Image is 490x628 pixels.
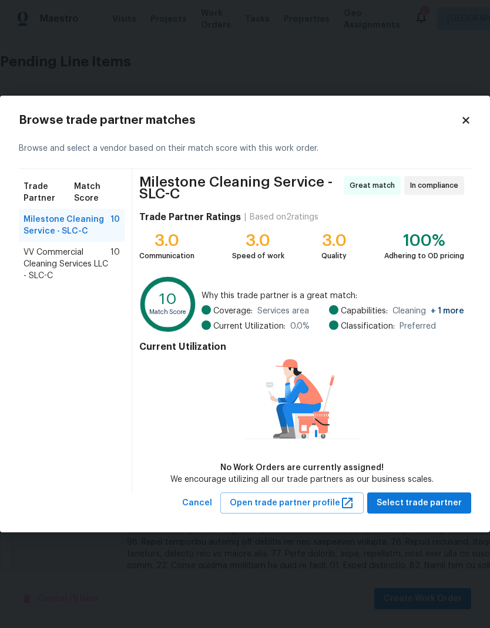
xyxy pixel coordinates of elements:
[177,492,217,514] button: Cancel
[400,320,436,332] span: Preferred
[377,496,462,511] span: Select trade partner
[74,181,120,204] span: Match Score
[341,305,388,317] span: Capabilities:
[410,180,463,191] span: In compliance
[213,305,253,317] span: Coverage:
[19,114,461,126] h2: Browse trade partner matches
[257,305,309,317] span: Services area
[321,235,347,247] div: 3.0
[202,290,464,302] span: Why this trade partner is a great match:
[321,250,347,262] div: Quality
[149,308,187,315] text: Match Score
[110,214,120,237] span: 10
[250,211,318,223] div: Based on 2 ratings
[290,320,310,332] span: 0.0 %
[139,250,194,262] div: Communication
[232,235,284,247] div: 3.0
[159,291,177,307] text: 10
[110,247,120,282] span: 10
[24,214,110,237] span: Milestone Cleaning Service - SLC-C
[230,496,354,511] span: Open trade partner profile
[139,341,464,353] h4: Current Utilization
[392,305,464,317] span: Cleaning
[24,247,110,282] span: VV Commercial Cleaning Services LLC - SLC-C
[431,307,464,315] span: + 1 more
[139,211,241,223] h4: Trade Partner Ratings
[232,250,284,262] div: Speed of work
[384,250,464,262] div: Adhering to OD pricing
[170,474,434,485] div: We encourage utilizing all our trade partners as our business scales.
[220,492,364,514] button: Open trade partner profile
[139,176,340,200] span: Milestone Cleaning Service - SLC-C
[241,211,250,223] div: |
[170,462,434,474] div: No Work Orders are currently assigned!
[139,235,194,247] div: 3.0
[213,320,286,332] span: Current Utilization:
[19,129,471,169] div: Browse and select a vendor based on their match score with this work order.
[24,181,74,204] span: Trade Partner
[350,180,400,191] span: Great match
[341,320,395,332] span: Classification:
[182,496,212,511] span: Cancel
[384,235,464,247] div: 100%
[367,492,471,514] button: Select trade partner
